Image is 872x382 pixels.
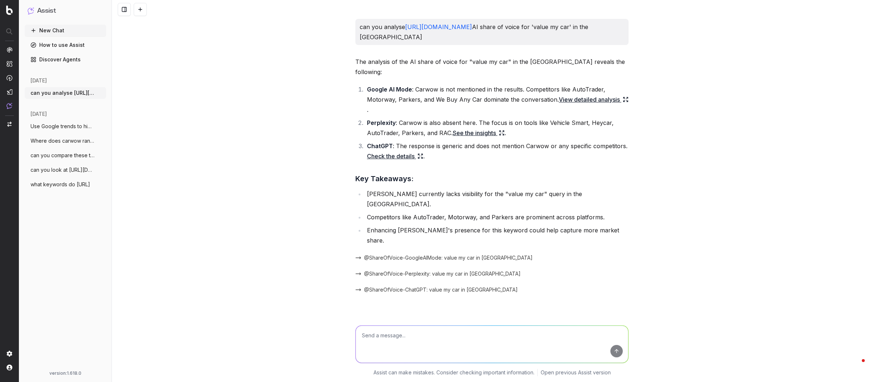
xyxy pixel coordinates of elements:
button: can you look at [URL][DOMAIN_NAME] [25,164,106,176]
img: Activation [7,75,12,81]
h1: Assist [37,6,56,16]
button: Use Google trends to highlight when tren [25,121,106,132]
span: [DATE] [31,77,47,84]
button: New Chat [25,25,106,36]
a: Open previous Assist version [541,369,611,376]
li: Enhancing [PERSON_NAME]'s presence for this keyword could help capture more market share. [365,225,629,245]
img: Studio [7,89,12,95]
li: : Carwow is not mentioned in the results. Competitors like AutoTrader, Motorway, Parkers, and We ... [365,84,629,115]
span: @ShareOfVoice-GoogleAIMode: value my car in [GEOGRAPHIC_DATA] [364,254,533,261]
div: version: 1.618.0 [28,370,103,376]
iframe: Intercom live chat [847,357,865,375]
li: [PERSON_NAME] currently lacks visibility for the "value my car" query in the [GEOGRAPHIC_DATA]. [365,189,629,209]
a: [URL][DOMAIN_NAME] [405,23,472,31]
p: can you analyse AI share of voice for 'value my car' in the [GEOGRAPHIC_DATA] [360,22,624,42]
img: Botify logo [6,5,13,15]
span: can you analyse [URL][DOMAIN_NAME] [31,89,94,97]
button: @ShareOfVoice-ChatGPT: value my car in [GEOGRAPHIC_DATA] [355,286,526,293]
button: @ShareOfVoice-Perplexity: value my car in [GEOGRAPHIC_DATA] [355,270,529,277]
img: Intelligence [7,61,12,67]
button: @ShareOfVoice-GoogleAIMode: value my car in [GEOGRAPHIC_DATA] [355,254,541,261]
span: @ShareOfVoice-ChatGPT: value my car in [GEOGRAPHIC_DATA] [364,286,518,293]
a: Discover Agents [25,54,106,65]
h3: Key Takeaways: [355,173,629,184]
strong: Google AI Mode [367,86,412,93]
a: View detailed analysis [559,94,629,105]
p: Assist can make mistakes. Consider checking important information. [374,369,534,376]
button: Assist [28,6,103,16]
span: [DATE] [31,110,47,118]
span: @ShareOfVoice-Perplexity: value my car in [GEOGRAPHIC_DATA] [364,270,521,277]
strong: Perplexity [367,119,396,126]
li: Competitors like AutoTrader, Motorway, and Parkers are prominent across platforms. [365,212,629,222]
strong: ChatGPT [367,142,393,150]
span: can you look at [URL][DOMAIN_NAME] [31,166,94,174]
span: can you compare these two pages and iden [31,152,94,159]
button: can you analyse [URL][DOMAIN_NAME] [25,87,106,99]
a: How to use Assist [25,39,106,51]
li: : Carwow is also absent here. The focus is on tools like Vehicle Smart, Heycar, AutoTrader, Parke... [365,118,629,138]
img: Setting [7,351,12,357]
a: See the insights [453,128,505,138]
button: Where does carwow rank for 'used cars fo [25,135,106,147]
img: Switch project [7,122,12,127]
li: : The response is generic and does not mention Carwow or any specific competitors. . [365,141,629,161]
button: what keywords do [URL] [25,179,106,190]
img: Assist [7,103,12,109]
span: Where does carwow rank for 'used cars fo [31,137,94,145]
span: Use Google trends to highlight when tren [31,123,94,130]
p: The analysis of the AI share of voice for "value my car" in the [GEOGRAPHIC_DATA] reveals the fol... [355,57,629,77]
button: can you compare these two pages and iden [25,150,106,161]
a: Check the details [367,151,423,161]
span: what keywords do [URL] [31,181,90,188]
img: Assist [28,7,34,14]
img: My account [7,365,12,370]
img: Analytics [7,47,12,53]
